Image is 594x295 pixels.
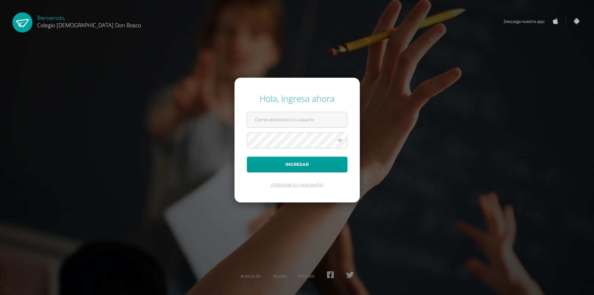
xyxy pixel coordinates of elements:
[299,273,315,279] a: Presskit
[273,273,286,279] a: Ayuda
[247,157,347,172] button: Ingresar
[240,273,261,279] a: Acerca de
[270,182,324,188] a: ¿Olvidaste tu contraseña?
[504,15,551,27] span: Descarga nuestra app:
[37,12,141,29] div: Bienvenido,
[247,93,347,104] div: Hola, ingresa ahora
[37,21,141,29] span: Colegio [DEMOGRAPHIC_DATA] Don Bosco
[247,112,347,127] input: Correo electrónico o usuario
